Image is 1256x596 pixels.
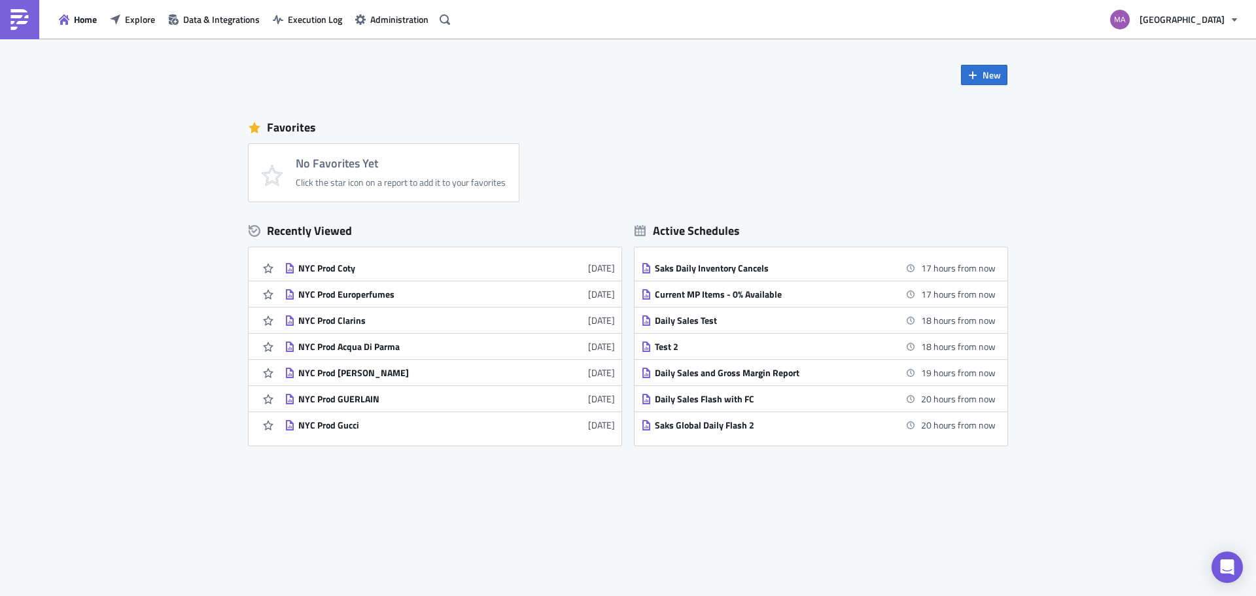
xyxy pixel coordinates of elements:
a: Daily Sales Flash with FC20 hours from now [641,386,996,412]
time: 2025-10-01T17:50:58Z [588,313,615,327]
a: NYC Prod GUERLAIN[DATE] [285,386,615,412]
button: Administration [349,9,435,29]
time: 2025-10-04 07:00 [921,261,996,275]
span: [GEOGRAPHIC_DATA] [1140,12,1225,26]
div: Current MP Items - 0% Available [655,289,884,300]
div: NYC Prod Coty [298,262,527,274]
span: Execution Log [288,12,342,26]
a: Saks Global Daily Flash 220 hours from now [641,412,996,438]
time: 2025-09-29T19:48:39Z [588,366,615,379]
div: Daily Sales Flash with FC [655,393,884,405]
time: 2025-10-04 08:00 [921,313,996,327]
span: Data & Integrations [183,12,260,26]
div: Click the star icon on a report to add it to your favorites [296,177,506,188]
a: NYC Prod Coty[DATE] [285,255,615,281]
time: 2025-10-01T17:55:29Z [588,287,615,301]
span: Home [74,12,97,26]
div: NYC Prod Gucci [298,419,527,431]
a: Saks Daily Inventory Cancels17 hours from now [641,255,996,281]
button: Explore [103,9,162,29]
div: Daily Sales and Gross Margin Report [655,367,884,379]
a: NYC Prod Gucci[DATE] [285,412,615,438]
time: 2025-10-04 07:00 [921,287,996,301]
a: Daily Sales and Gross Margin Report19 hours from now [641,360,996,385]
span: New [983,68,1001,82]
div: Test 2 [655,341,884,353]
time: 2025-10-04 08:00 [921,340,996,353]
img: PushMetrics [9,9,30,30]
a: Current MP Items - 0% Available17 hours from now [641,281,996,307]
div: NYC Prod Clarins [298,315,527,326]
button: Execution Log [266,9,349,29]
div: NYC Prod GUERLAIN [298,393,527,405]
time: 2025-10-04 08:30 [921,366,996,379]
a: NYC Prod Europerfumes[DATE] [285,281,615,307]
button: Data & Integrations [162,9,266,29]
time: 2025-10-04 09:15 [921,392,996,406]
div: Daily Sales Test [655,315,884,326]
div: Open Intercom Messenger [1212,552,1243,583]
button: New [961,65,1007,85]
h4: No Favorites Yet [296,157,506,170]
span: Administration [370,12,428,26]
div: NYC Prod Europerfumes [298,289,527,300]
time: 2025-10-01T17:50:10Z [588,340,615,353]
a: NYC Prod Clarins[DATE] [285,307,615,333]
time: 2025-10-01T18:11:59Z [588,261,615,275]
a: Daily Sales Test18 hours from now [641,307,996,333]
time: 2025-09-29T19:46:30Z [588,418,615,432]
img: Avatar [1109,9,1131,31]
div: Active Schedules [635,223,740,238]
a: Test 218 hours from now [641,334,996,359]
div: Saks Daily Inventory Cancels [655,262,884,274]
a: NYC Prod [PERSON_NAME][DATE] [285,360,615,385]
time: 2025-09-29T19:47:34Z [588,392,615,406]
div: Recently Viewed [249,221,621,241]
time: 2025-10-04 09:15 [921,418,996,432]
div: NYC Prod [PERSON_NAME] [298,367,527,379]
button: Home [52,9,103,29]
a: NYC Prod Acqua Di Parma[DATE] [285,334,615,359]
div: Favorites [249,118,1007,137]
div: Saks Global Daily Flash 2 [655,419,884,431]
button: [GEOGRAPHIC_DATA] [1102,5,1246,34]
div: NYC Prod Acqua Di Parma [298,341,527,353]
span: Explore [125,12,155,26]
